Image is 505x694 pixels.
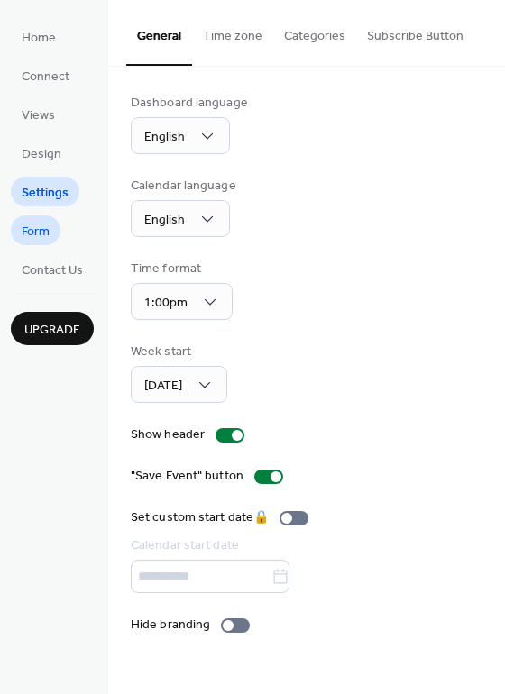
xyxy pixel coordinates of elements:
[131,260,229,279] div: Time format
[22,184,69,203] span: Settings
[22,29,56,48] span: Home
[131,425,205,444] div: Show header
[131,342,224,361] div: Week start
[131,94,248,113] div: Dashboard language
[11,22,67,51] a: Home
[131,177,236,196] div: Calendar language
[22,145,61,164] span: Design
[131,467,243,486] div: "Save Event" button
[24,321,80,340] span: Upgrade
[11,138,72,168] a: Design
[11,60,80,90] a: Connect
[11,312,94,345] button: Upgrade
[22,106,55,125] span: Views
[22,68,69,87] span: Connect
[131,616,210,635] div: Hide branding
[144,125,185,150] span: English
[22,261,83,280] span: Contact Us
[11,177,79,206] a: Settings
[11,215,60,245] a: Form
[144,291,188,315] span: 1:00pm
[11,99,66,129] a: Views
[144,208,185,233] span: English
[144,374,182,398] span: [DATE]
[22,223,50,242] span: Form
[11,254,94,284] a: Contact Us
